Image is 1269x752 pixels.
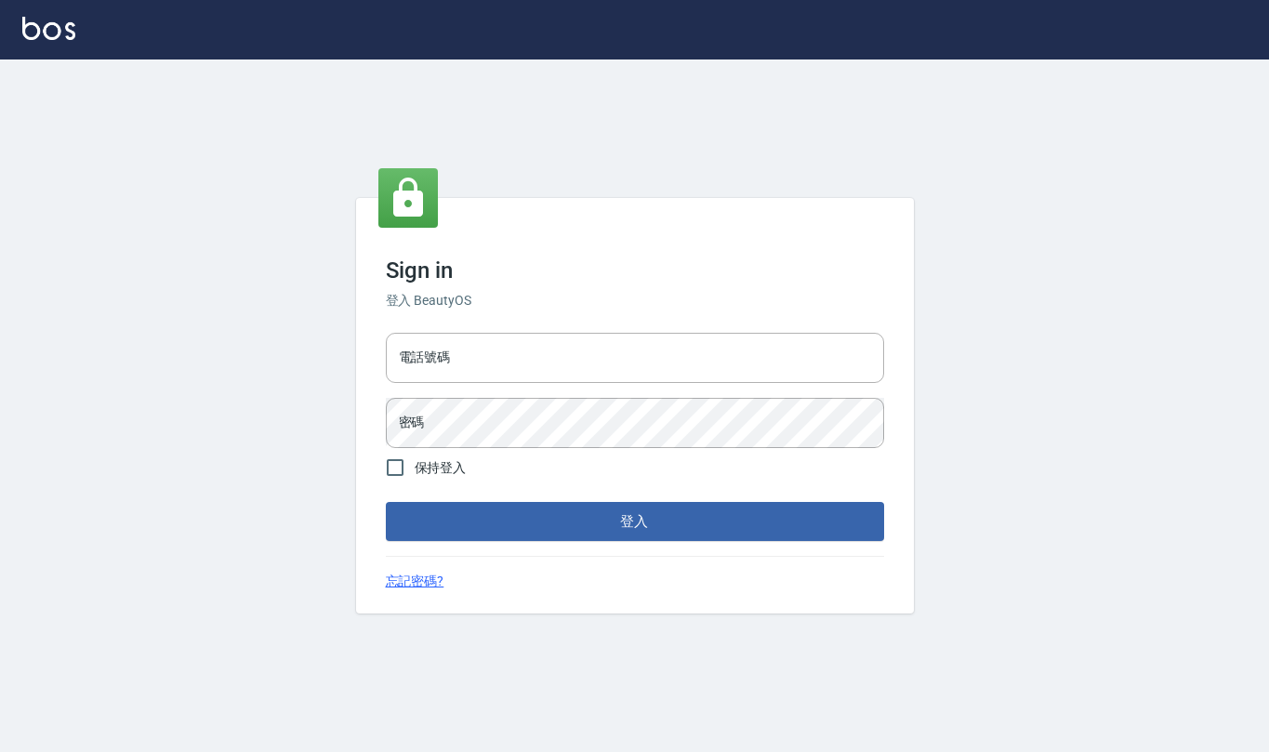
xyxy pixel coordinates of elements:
[22,17,75,40] img: Logo
[386,291,884,310] h6: 登入 BeautyOS
[386,502,884,541] button: 登入
[415,458,467,478] span: 保持登入
[386,257,884,284] h3: Sign in
[386,572,444,591] a: 忘記密碼?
